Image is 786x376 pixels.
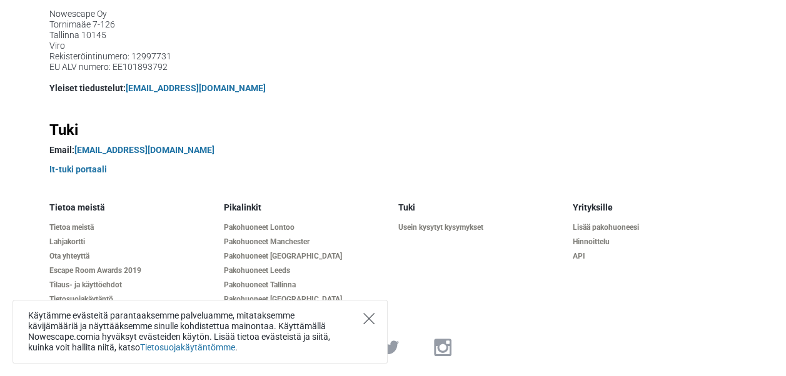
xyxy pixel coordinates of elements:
[13,300,388,364] div: Käytämme evästeitä parantaaksemme palveluamme, mitataksemme kävijämääriä ja näyttääksemme sinulle...
[573,202,737,213] h5: Yrityksille
[224,280,388,290] a: Pakohuoneet Tallinna
[74,145,214,155] a: [EMAIL_ADDRESS][DOMAIN_NAME]
[224,237,388,247] a: Pakohuoneet Manchester
[573,237,737,247] a: Hinnoittelu
[224,252,388,261] a: Pakohuoneet [GEOGRAPHIC_DATA]
[49,223,214,232] a: Tietoa meistä
[224,266,388,275] a: Pakohuoneet Leeds
[224,295,388,304] a: Pakohuoneet [GEOGRAPHIC_DATA]
[126,83,266,93] a: [EMAIL_ADDRESS][DOMAIN_NAME]
[49,30,737,41] li: Tallinna 10145
[49,237,214,247] a: Lahjakortti
[49,144,737,157] p: Email:
[49,19,737,30] li: Tornimaäe 7-126
[140,342,235,352] a: Tietosuojakäytäntömme
[573,252,737,261] a: API
[573,223,737,232] a: Lisää pakohuoneesi
[49,164,107,174] a: It-tuki portaali
[49,280,214,290] a: Tilaus- ja käyttöehdot
[224,223,388,232] a: Pakohuoneet Lontoo
[49,295,214,304] a: Tietosuojakäytäntö
[49,266,214,275] a: Escape Room Awards 2019
[363,313,375,324] button: Close
[398,202,563,213] h5: Tuki
[49,82,737,95] p: Yleiset tiedustelut:
[49,62,737,72] li: EU ALV numero: EE101893792
[49,9,737,19] li: Nowescape Oy
[49,51,737,62] li: Rekisteröintinumero: 12997731
[398,223,563,232] a: Usein kysytyt kysymykset
[224,202,388,213] h5: Pikalinkit
[49,202,214,213] h5: Tietoa meistä
[49,41,737,51] li: Viro
[49,120,737,141] h2: Tuki
[49,252,214,261] a: Ota yhteyttä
